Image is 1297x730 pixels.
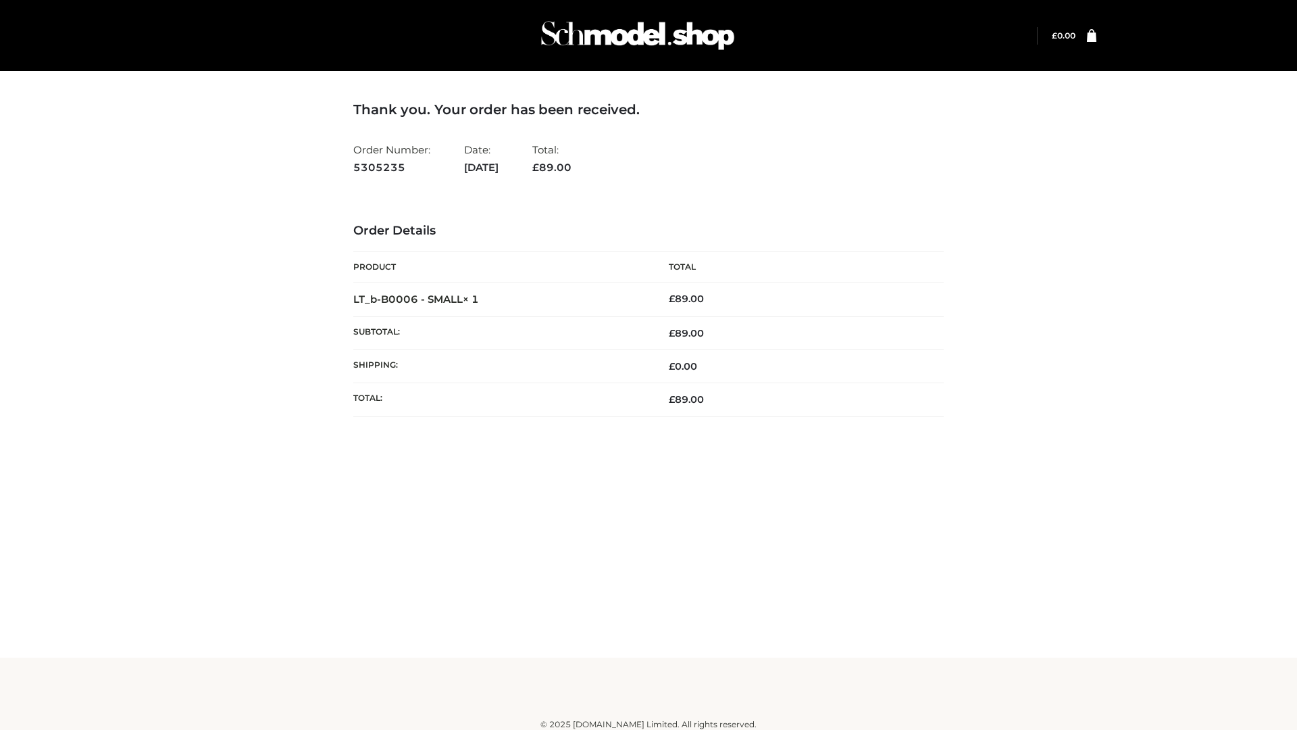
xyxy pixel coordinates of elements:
li: Total: [532,138,571,179]
span: 89.00 [532,161,571,174]
th: Shipping: [353,350,648,383]
img: Schmodel Admin 964 [536,9,739,62]
span: £ [669,360,675,372]
li: Order Number: [353,138,430,179]
th: Total: [353,383,648,416]
span: £ [532,161,539,174]
bdi: 89.00 [669,293,704,305]
span: £ [669,393,675,406]
span: £ [669,293,675,305]
h3: Thank you. Your order has been received. [353,101,944,118]
th: Total [648,252,944,283]
bdi: 0.00 [669,360,697,372]
strong: LT_b-B0006 - SMALL [353,293,479,306]
bdi: 0.00 [1052,30,1075,41]
span: 89.00 [669,393,704,406]
th: Product [353,252,648,283]
th: Subtotal: [353,316,648,349]
span: 89.00 [669,327,704,339]
h3: Order Details [353,224,944,239]
strong: × 1 [463,293,479,306]
span: £ [669,327,675,339]
span: £ [1052,30,1057,41]
strong: 5305235 [353,159,430,176]
a: £0.00 [1052,30,1075,41]
strong: [DATE] [464,159,499,176]
li: Date: [464,138,499,179]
